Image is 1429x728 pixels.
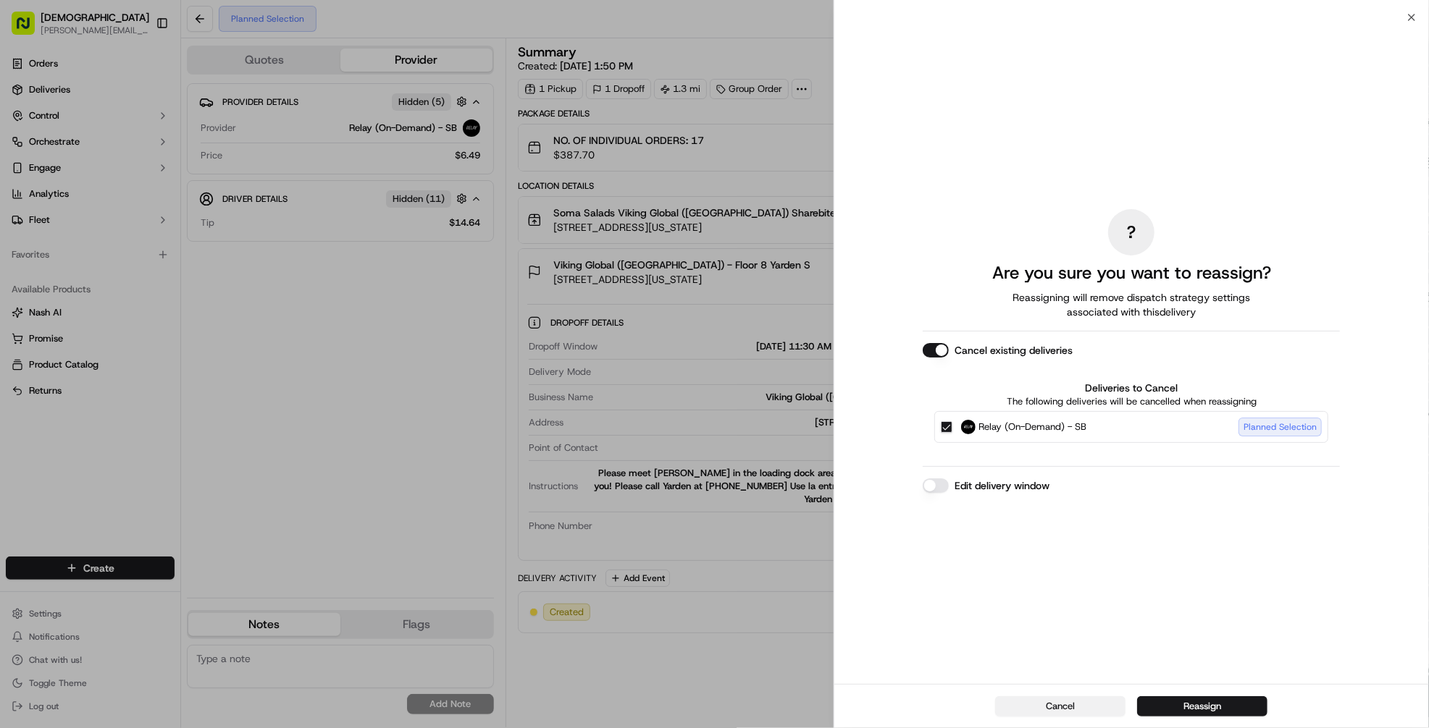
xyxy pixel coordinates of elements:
[14,137,41,164] img: 1736555255976-a54dd68f-1ca7-489b-9aae-adbdc363a1c4
[137,209,232,224] span: API Documentation
[14,14,43,43] img: Nash
[978,420,1086,434] span: Relay (On-Demand) - SB
[29,209,111,224] span: Knowledge Base
[14,211,26,222] div: 📗
[102,244,175,255] a: Powered byPylon
[38,93,261,108] input: Got a question? Start typing here...
[955,343,1073,357] label: Cancel existing deliveries
[961,420,976,434] img: Relay (On-Demand) - SB
[992,290,1270,319] span: Reassigning will remove dispatch strategy settings associated with this delivery
[49,152,183,164] div: We're available if you need us!
[117,203,238,229] a: 💻API Documentation
[122,211,134,222] div: 💻
[1108,209,1154,255] div: ?
[934,395,1328,408] p: The following deliveries will be cancelled when reassigning
[995,696,1126,716] button: Cancel
[9,203,117,229] a: 📗Knowledge Base
[246,142,264,159] button: Start new chat
[992,261,1271,284] h2: Are you sure you want to reassign?
[934,381,1328,395] label: Deliveries to Cancel
[1137,696,1267,716] button: Reassign
[14,57,264,80] p: Welcome 👋
[49,137,238,152] div: Start new chat
[144,245,175,255] span: Pylon
[955,478,1049,493] label: Edit delivery window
